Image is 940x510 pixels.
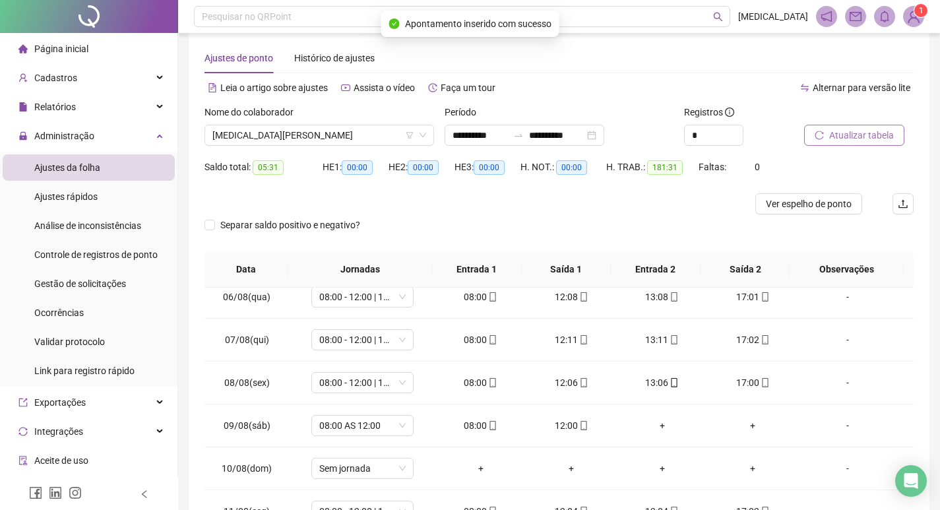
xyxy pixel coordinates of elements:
[319,459,406,478] span: Sem jornada
[288,251,431,288] th: Jornadas
[49,486,62,499] span: linkedin
[829,128,894,143] span: Atualizar tabela
[34,336,105,347] span: Validar protocolo
[513,130,524,141] span: to
[446,290,516,304] div: 08:00
[323,160,389,175] div: HE 1:
[809,333,887,347] div: -
[668,292,679,302] span: mobile
[611,251,701,288] th: Entrada 2
[204,53,273,63] span: Ajustes de ponto
[419,131,427,139] span: down
[627,418,697,433] div: +
[445,105,485,119] label: Período
[522,251,611,288] th: Saída 1
[34,220,141,231] span: Análise de inconsistências
[18,102,28,112] span: file
[821,11,832,22] span: notification
[319,287,406,307] span: 08:00 - 12:00 | 13:00 - 17:00
[718,418,788,433] div: +
[319,373,406,393] span: 08:00 - 12:00 | 13:00 - 17:00
[34,44,88,54] span: Página inicial
[919,6,924,15] span: 1
[34,455,88,466] span: Aceite de uso
[725,108,734,117] span: info-circle
[224,420,270,431] span: 09/08(sáb)
[34,73,77,83] span: Cadastros
[140,490,149,499] span: left
[441,82,495,93] span: Faça um tour
[627,461,697,476] div: +
[790,251,903,288] th: Observações
[354,82,415,93] span: Assista o vídeo
[647,160,683,175] span: 181:31
[914,4,927,17] sup: Atualize o seu contato no menu Meus Dados
[487,292,497,302] span: mobile
[578,378,588,387] span: mobile
[222,463,272,474] span: 10/08(dom)
[18,427,28,436] span: sync
[446,418,516,433] div: 08:00
[18,398,28,407] span: export
[536,375,606,390] div: 12:06
[627,375,697,390] div: 13:06
[428,83,437,92] span: history
[701,251,790,288] th: Saída 2
[220,82,328,93] span: Leia o artigo sobre ajustes
[879,11,891,22] span: bell
[684,105,734,119] span: Registros
[34,191,98,202] span: Ajustes rápidos
[446,375,516,390] div: 08:00
[718,333,788,347] div: 17:02
[766,197,852,211] span: Ver espelho de ponto
[204,251,288,288] th: Data
[809,461,887,476] div: -
[342,160,373,175] span: 00:00
[809,375,887,390] div: -
[208,83,217,92] span: file-text
[895,465,927,497] div: Open Intercom Messenger
[454,160,520,175] div: HE 3:
[606,160,699,175] div: H. TRAB.:
[759,378,770,387] span: mobile
[813,82,910,93] span: Alternar para versão lite
[34,426,83,437] span: Integrações
[759,292,770,302] span: mobile
[34,162,100,173] span: Ajustes da folha
[815,131,824,140] span: reload
[755,162,760,172] span: 0
[668,378,679,387] span: mobile
[224,377,270,388] span: 08/08(sex)
[408,160,439,175] span: 00:00
[800,83,809,92] span: swap
[29,486,42,499] span: facebook
[18,456,28,465] span: audit
[578,292,588,302] span: mobile
[850,11,862,22] span: mail
[755,193,862,214] button: Ver espelho de ponto
[578,421,588,430] span: mobile
[759,335,770,344] span: mobile
[18,73,28,82] span: user-add
[34,307,84,318] span: Ocorrências
[34,397,86,408] span: Exportações
[223,292,270,302] span: 06/08(qua)
[34,366,135,376] span: Link para registro rápido
[487,335,497,344] span: mobile
[18,44,28,53] span: home
[225,335,269,345] span: 07/08(qui)
[809,418,887,433] div: -
[536,418,606,433] div: 12:00
[627,333,697,347] div: 13:11
[713,12,723,22] span: search
[389,18,400,29] span: check-circle
[487,421,497,430] span: mobile
[487,378,497,387] span: mobile
[809,290,887,304] div: -
[513,130,524,141] span: swap-right
[319,416,406,435] span: 08:00 AS 12:00
[804,125,904,146] button: Atualizar tabela
[294,53,375,63] span: Histórico de ajustes
[34,102,76,112] span: Relatórios
[204,105,302,119] label: Nome do colaborador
